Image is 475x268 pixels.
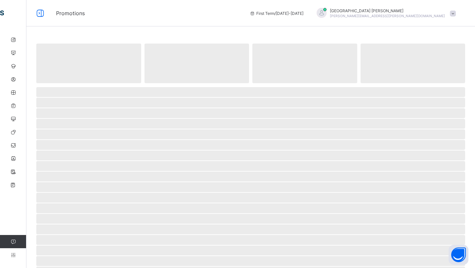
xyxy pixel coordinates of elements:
div: FlorenceSolomon [310,8,459,19]
span: ‌ [36,129,465,139]
span: ‌ [36,140,465,150]
span: ‌ [36,151,465,160]
span: [PERSON_NAME][EMAIL_ADDRESS][PERSON_NAME][DOMAIN_NAME] [330,14,445,18]
button: Open asap [449,245,468,265]
span: ‌ [36,161,465,171]
span: session/term information [250,11,303,16]
span: ‌ [36,98,465,108]
span: ‌ [36,87,465,97]
span: ‌ [252,44,357,83]
span: ‌ [36,182,465,192]
span: Promotions [56,10,240,17]
span: ‌ [36,119,465,129]
span: ‌ [36,246,465,255]
span: ‌ [36,214,465,224]
span: ‌ [36,172,465,182]
span: [GEOGRAPHIC_DATA] [PERSON_NAME] [330,8,445,13]
span: ‌ [36,193,465,203]
span: ‌ [36,44,141,83]
span: ‌ [36,235,465,245]
span: ‌ [36,203,465,213]
span: ‌ [36,256,465,266]
span: ‌ [144,44,249,83]
span: ‌ [361,44,465,83]
span: ‌ [36,224,465,234]
span: ‌ [36,108,465,118]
